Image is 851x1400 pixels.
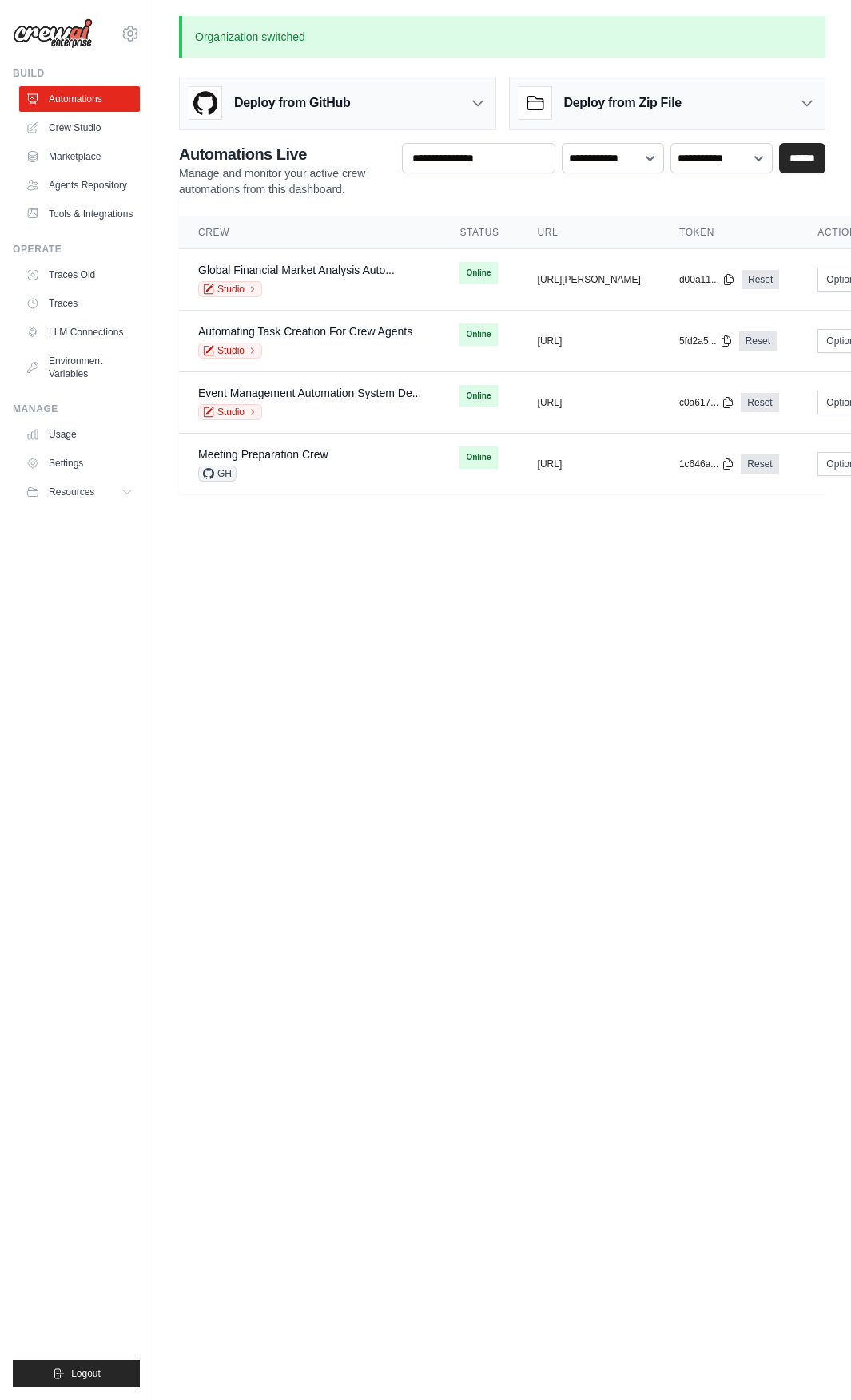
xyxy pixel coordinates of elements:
[459,323,497,346] span: Online
[198,264,395,276] a: Global Financial Market Analysis Auto...
[519,216,660,249] th: URL
[771,1323,851,1400] iframe: Chat Widget
[739,331,777,351] a: Reset
[679,273,735,286] button: d00a11...
[440,216,518,249] th: Status
[13,243,140,256] div: Operate
[179,143,389,165] h2: Automations Live
[19,450,140,476] a: Settings
[198,281,262,297] a: Studio
[198,325,412,338] a: Automating Task Creation For Crew Agents
[19,262,140,288] a: Traces Old
[179,165,389,197] p: Manage and monitor your active crew automations from this dashboard.
[742,270,779,289] a: Reset
[679,458,734,470] button: 1c646a...
[198,387,421,399] a: Event Management Automation System De...
[179,16,825,58] p: Organization switched
[459,385,497,407] span: Online
[19,115,140,141] a: Crew Studio
[741,454,778,474] a: Reset
[19,173,140,198] a: Agents Repository
[679,335,733,347] button: 5fd2a5...
[19,86,140,112] a: Automations
[459,262,497,284] span: Online
[19,319,140,345] a: LLM Connections
[13,1360,140,1387] button: Logout
[19,291,140,316] a: Traces
[179,216,440,249] th: Crew
[198,448,328,461] a: Meeting Preparation Crew
[19,422,140,447] a: Usage
[459,446,497,469] span: Online
[13,18,93,49] img: Logo
[19,144,140,169] a: Marketplace
[13,403,140,415] div: Manage
[13,67,140,80] div: Build
[741,393,778,412] a: Reset
[71,1367,101,1380] span: Logout
[189,87,221,119] img: GitHub Logo
[198,343,262,359] a: Studio
[660,216,798,249] th: Token
[538,273,641,286] button: [URL][PERSON_NAME]
[564,93,682,113] h3: Deploy from Zip File
[19,348,140,387] a: Environment Variables
[198,466,237,482] span: GH
[234,93,350,113] h3: Deploy from GitHub
[19,479,140,505] button: Resources
[679,396,734,409] button: c0a617...
[19,201,140,227] a: Tools & Integrations
[198,404,262,420] a: Studio
[49,486,94,498] span: Resources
